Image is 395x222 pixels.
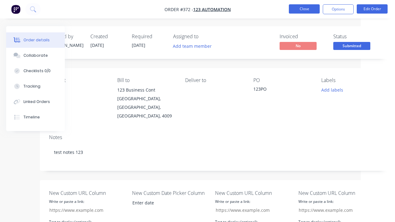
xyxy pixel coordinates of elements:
[23,53,48,58] div: Collaborate
[23,114,40,120] div: Timeline
[298,189,376,197] label: New Custom URL Column
[132,34,166,39] div: Required
[117,86,176,94] div: 123 Business Cont
[295,205,369,215] input: https://www.example.com
[215,189,292,197] label: New Custom URL Column
[23,84,40,89] div: Tracking
[357,4,388,14] button: Edit Order
[6,94,65,109] button: Linked Orders
[49,77,107,83] div: Contact
[6,63,65,79] button: Checklists 0/0
[23,37,50,43] div: Order details
[318,86,346,94] button: Add labels
[49,42,83,48] div: [PERSON_NAME]
[173,34,235,39] div: Assigned to
[117,86,176,120] div: 123 Business Cont[GEOGRAPHIC_DATA], [GEOGRAPHIC_DATA], [GEOGRAPHIC_DATA], 4009
[6,32,65,48] button: Order details
[6,109,65,125] button: Timeline
[323,4,354,14] button: Options
[170,42,215,50] button: Add team member
[128,198,205,208] input: Enter date
[253,77,312,83] div: PO
[23,68,51,74] div: Checklists 0/0
[215,199,250,204] label: Write or paste a link:
[164,6,193,12] span: Order #372 -
[49,134,380,140] div: Notes
[90,34,124,39] div: Created
[212,205,286,215] input: https://www.example.com
[333,42,370,50] span: Submitted
[117,77,176,83] div: Bill to
[49,189,126,197] label: New Custom URL Column
[280,42,317,50] span: No
[333,34,380,39] div: Status
[23,99,50,105] div: Linked Orders
[46,205,119,215] input: https://www.example.com
[193,6,231,12] a: 123 Automation
[49,143,380,162] div: test notes 123
[253,86,312,94] div: 123PO
[321,77,380,83] div: Labels
[289,4,320,14] button: Close
[132,42,145,48] span: [DATE]
[298,199,334,204] label: Write or paste a link:
[117,94,176,120] div: [GEOGRAPHIC_DATA], [GEOGRAPHIC_DATA], [GEOGRAPHIC_DATA], 4009
[185,77,243,83] div: Deliver to
[6,79,65,94] button: Tracking
[90,42,104,48] span: [DATE]
[333,42,370,51] button: Submitted
[173,42,215,50] button: Add team member
[132,189,209,197] label: New Custom Date Picker Column
[49,199,84,204] label: Write or paste a link:
[6,48,65,63] button: Collaborate
[11,5,20,14] img: Factory
[280,34,326,39] div: Invoiced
